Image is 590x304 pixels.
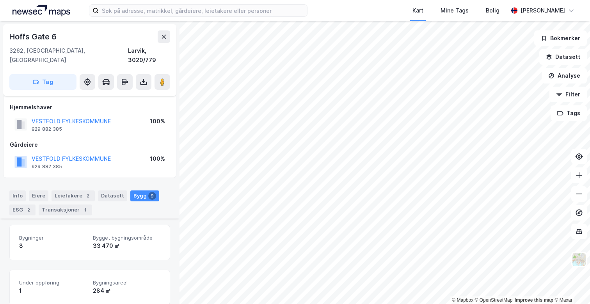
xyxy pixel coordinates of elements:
[9,46,128,65] div: 3262, [GEOGRAPHIC_DATA], [GEOGRAPHIC_DATA]
[19,235,87,241] span: Bygninger
[9,190,26,201] div: Info
[539,49,587,65] button: Datasett
[93,235,160,241] span: Bygget bygningsområde
[98,190,127,201] div: Datasett
[19,241,87,251] div: 8
[549,87,587,102] button: Filter
[9,30,58,43] div: Hoffs Gate 6
[81,206,89,214] div: 1
[551,267,590,304] iframe: Chat Widget
[10,140,170,149] div: Gårdeiere
[534,30,587,46] button: Bokmerker
[32,164,62,170] div: 929 882 385
[9,204,36,215] div: ESG
[486,6,499,15] div: Bolig
[452,297,473,303] a: Mapbox
[441,6,469,15] div: Mine Tags
[52,190,95,201] div: Leietakere
[542,68,587,84] button: Analyse
[150,117,165,126] div: 100%
[9,74,76,90] button: Tag
[130,190,159,201] div: Bygg
[39,204,92,215] div: Transaksjoner
[32,126,62,132] div: 929 882 385
[475,297,513,303] a: OpenStreetMap
[99,5,307,16] input: Søk på adresse, matrikkel, gårdeiere, leietakere eller personer
[148,192,156,200] div: 9
[128,46,170,65] div: Larvik, 3020/779
[25,206,32,214] div: 2
[93,241,160,251] div: 33 470 ㎡
[521,6,565,15] div: [PERSON_NAME]
[551,105,587,121] button: Tags
[93,286,160,295] div: 284 ㎡
[29,190,48,201] div: Eiere
[572,252,586,267] img: Z
[412,6,423,15] div: Kart
[19,286,87,295] div: 1
[551,267,590,304] div: Kontrollprogram for chat
[12,5,70,16] img: logo.a4113a55bc3d86da70a041830d287a7e.svg
[19,279,87,286] span: Under oppføring
[84,192,92,200] div: 2
[93,279,160,286] span: Bygningsareal
[10,103,170,112] div: Hjemmelshaver
[515,297,553,303] a: Improve this map
[150,154,165,164] div: 100%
